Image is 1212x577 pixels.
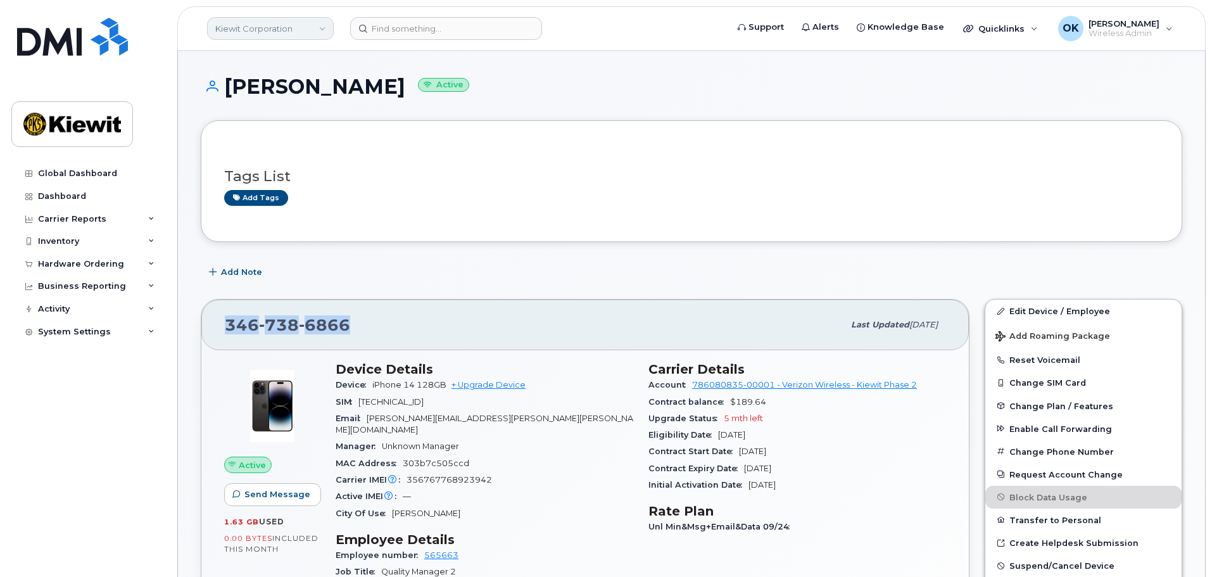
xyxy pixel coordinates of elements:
[1009,424,1112,433] span: Enable Call Forwarding
[748,21,784,34] span: Support
[985,463,1182,486] button: Request Account Change
[748,480,776,490] span: [DATE]
[1157,522,1203,567] iframe: Messenger Launcher
[336,532,633,547] h3: Employee Details
[648,430,718,440] span: Eligibility Date
[648,480,748,490] span: Initial Activation Date
[336,380,372,390] span: Device
[985,300,1182,322] a: Edit Device / Employee
[985,554,1182,577] button: Suspend/Cancel Device
[868,21,944,34] span: Knowledge Base
[954,16,1047,41] div: Quicklinks
[985,348,1182,371] button: Reset Voicemail
[336,491,403,501] span: Active IMEI
[372,380,446,390] span: iPhone 14 128GB
[1009,401,1113,410] span: Change Plan / Features
[336,475,407,485] span: Carrier IMEI
[358,397,424,407] span: [TECHNICAL_ID]
[224,483,321,506] button: Send Message
[336,550,424,560] span: Employee number
[648,397,730,407] span: Contract balance
[225,315,350,334] span: 346
[382,441,459,451] span: Unknown Manager
[648,380,692,390] span: Account
[851,320,909,329] span: Last updated
[648,522,796,531] span: Unl Min&Msg+Email&Data 09/24
[648,362,946,377] h3: Carrier Details
[648,414,724,423] span: Upgrade Status
[336,397,358,407] span: SIM
[692,380,917,390] a: 786080835-00001 - Verizon Wireless - Kiewit Phase 2
[730,397,766,407] span: $189.64
[909,320,938,329] span: [DATE]
[1049,16,1182,41] div: Olivia Keller
[985,322,1182,348] button: Add Roaming Package
[424,550,458,560] a: 565663
[724,414,763,423] span: 5 mth left
[336,362,633,377] h3: Device Details
[718,430,745,440] span: [DATE]
[350,17,542,40] input: Find something...
[299,315,350,334] span: 6866
[1089,18,1159,29] span: [PERSON_NAME]
[985,395,1182,417] button: Change Plan / Features
[648,504,946,519] h3: Rate Plan
[729,15,793,40] a: Support
[1063,21,1079,36] span: OK
[985,417,1182,440] button: Enable Call Forwarding
[336,509,392,518] span: City Of Use
[336,459,403,468] span: MAC Address
[985,531,1182,554] a: Create Helpdesk Submission
[336,441,382,451] span: Manager
[207,17,334,40] a: Kiewit Corporation
[648,447,739,456] span: Contract Start Date
[336,414,633,434] span: [PERSON_NAME][EMAIL_ADDRESS][PERSON_NAME][PERSON_NAME][DOMAIN_NAME]
[336,414,367,423] span: Email
[793,15,848,40] a: Alerts
[451,380,526,390] a: + Upgrade Device
[381,567,456,576] span: Quality Manager 2
[403,459,469,468] span: 303b7c505ccd
[224,534,272,543] span: 0.00 Bytes
[234,368,310,444] img: image20231002-3703462-njx0qo.jpeg
[739,447,766,456] span: [DATE]
[336,567,381,576] span: Job Title
[201,75,1182,98] h1: [PERSON_NAME]
[244,488,310,500] span: Send Message
[848,15,953,40] a: Knowledge Base
[224,190,288,206] a: Add tags
[239,459,266,471] span: Active
[744,464,771,473] span: [DATE]
[978,23,1025,34] span: Quicklinks
[259,517,284,526] span: used
[407,475,492,485] span: 356767768923942
[985,440,1182,463] button: Change Phone Number
[985,509,1182,531] button: Transfer to Personal
[392,509,460,518] span: [PERSON_NAME]
[985,371,1182,394] button: Change SIM Card
[403,491,411,501] span: —
[1089,29,1159,39] span: Wireless Admin
[221,266,262,278] span: Add Note
[648,464,744,473] span: Contract Expiry Date
[812,21,839,34] span: Alerts
[1009,561,1114,571] span: Suspend/Cancel Device
[418,78,469,92] small: Active
[224,517,259,526] span: 1.63 GB
[995,331,1110,343] span: Add Roaming Package
[259,315,299,334] span: 738
[201,261,273,284] button: Add Note
[985,486,1182,509] button: Block Data Usage
[224,168,1159,184] h3: Tags List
